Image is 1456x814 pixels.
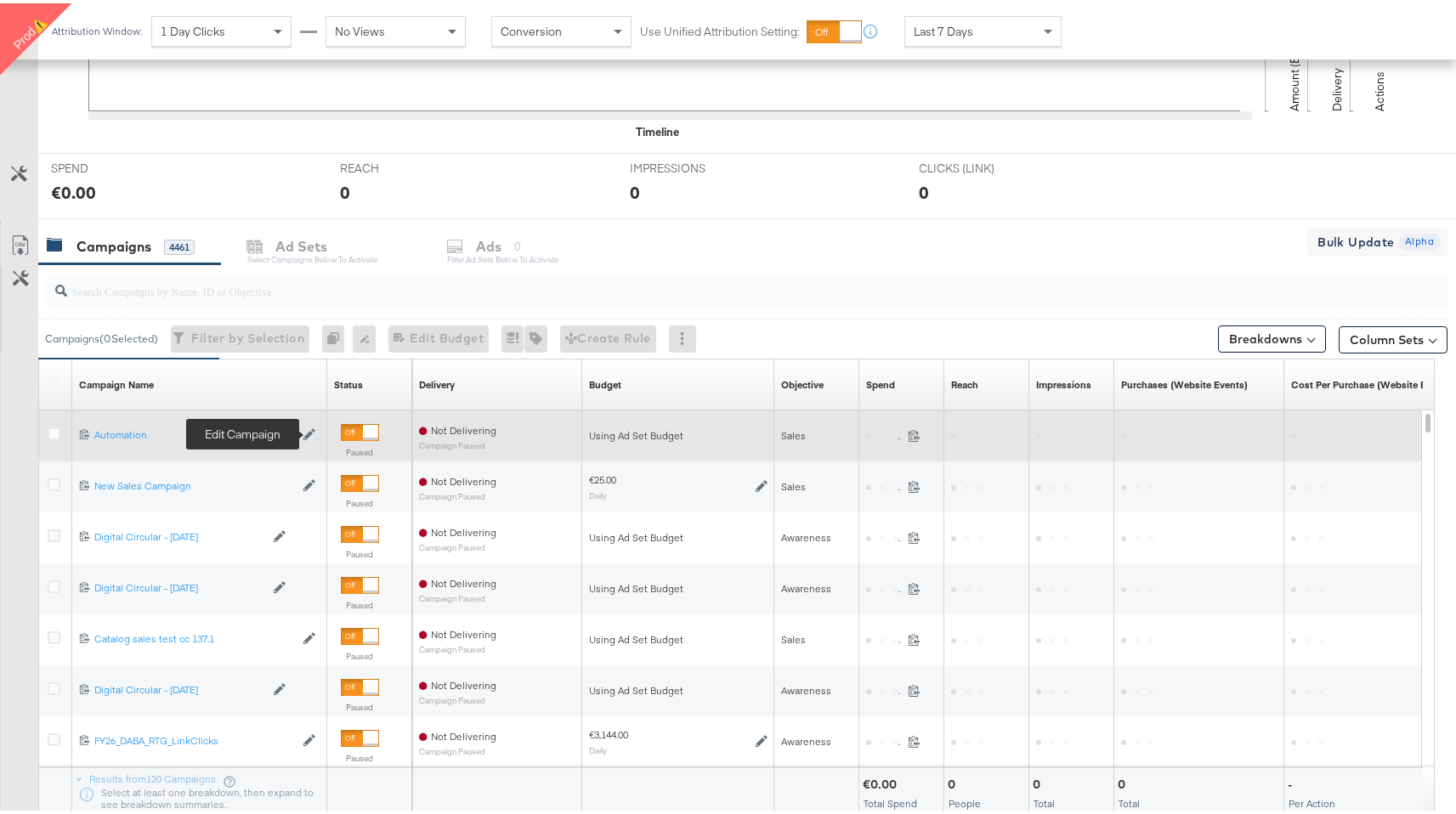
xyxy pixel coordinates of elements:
[51,157,178,173] span: SPEND
[863,773,902,789] div: €0.00
[94,629,294,642] div: Catalog sales test cc 137.1
[341,495,379,506] label: Paused
[94,527,264,540] div: Digital Circular - [DATE]
[431,472,496,484] span: Not Delivering
[419,743,496,753] sub: Campaign Paused
[334,375,363,388] div: Status
[419,642,496,651] sub: Campaign Paused
[1033,773,1045,789] div: 0
[164,236,195,252] div: 4461
[431,574,496,586] span: Not Delivering
[94,731,294,745] a: FY26_DABA_RTG_LinkClicks
[334,375,363,388] a: Shows the current state of your Ad Campaign.
[589,681,768,694] div: Using Ad Set Budget
[1289,794,1335,806] span: Per Action
[914,20,973,36] span: Last 7 Days
[419,692,496,702] sub: Campaign Paused
[303,425,320,437] button: Edit Campaign
[94,680,264,693] div: Digital Circular - [DATE]
[79,375,154,388] a: Your campaign name.
[94,476,294,490] a: New Sales Campaign
[341,596,379,608] label: Paused
[94,629,294,643] a: Catalog sales test cc 137.1
[1307,225,1448,252] button: Bulk Update Alpha
[1288,773,1297,789] div: -
[1339,323,1448,350] button: Column Sets
[341,647,379,659] label: Paused
[781,630,806,642] span: Sales
[94,578,264,592] a: Digital Circular - [DATE]
[335,20,385,36] span: No Views
[589,375,621,388] div: Budget
[419,540,496,549] sub: Campaign Paused
[94,578,264,591] div: Digital Circular - [DATE]
[94,425,294,438] div: Automation
[589,470,616,483] div: €25.00
[781,375,824,388] a: Your campaign's objective.
[781,528,831,540] span: Awareness
[781,732,831,744] span: Awareness
[1291,375,1454,388] div: Cost Per Purchase (Website Events)
[864,794,917,806] span: Total Spend
[431,523,496,535] span: Not Delivering
[949,794,981,806] span: People
[589,725,628,738] div: €3,144.00
[1034,794,1055,806] span: Total
[431,726,496,739] span: Not Delivering
[1317,229,1394,250] span: Bulk Update
[76,234,151,253] div: Campaigns
[341,698,379,709] label: Paused
[1218,322,1326,349] button: Breakdowns
[1036,375,1091,388] a: The number of times your ad was served. On mobile apps an ad is counted as served the first time ...
[1291,375,1454,388] a: The average cost for each purchase tracked by your Custom Audience pixel on your website after pe...
[1118,773,1130,789] div: 0
[94,527,264,541] a: Digital Circular - [DATE]
[589,742,607,752] sub: Daily
[589,487,607,497] sub: Daily
[1121,375,1248,388] div: Purchases (Website Events)
[79,375,154,388] div: Campaign Name
[341,157,468,173] span: REACH
[94,425,294,439] a: Automation
[920,157,1047,173] span: CLICKS (LINK)
[51,22,143,34] div: Attribution Window:
[341,749,379,760] label: Paused
[589,579,768,592] div: Using Ad Set Budget
[1036,375,1091,388] div: Impressions
[781,579,831,591] span: Awareness
[866,375,895,388] div: Spend
[419,489,496,498] sub: Campaign Paused
[630,177,640,201] div: 0
[640,20,800,37] label: Use Unified Attribution Setting:
[341,444,379,455] label: Paused
[45,328,158,343] div: Campaigns ( 0 Selected)
[161,20,225,36] span: 1 Day Clicks
[431,676,496,688] span: Not Delivering
[781,681,831,693] span: Awareness
[951,375,978,388] div: Reach
[1121,375,1248,388] a: The number of times a purchase was made tracked by your Custom Audience pixel on your website aft...
[431,625,496,637] span: Not Delivering
[431,421,496,433] span: Not Delivering
[419,375,455,388] a: Reflects the ability of your Ad Campaign to achieve delivery based on ad states, schedule and bud...
[341,177,351,201] div: 0
[781,375,824,388] div: Objective
[419,375,455,388] div: Delivery
[589,630,768,643] div: Using Ad Set Budget
[94,476,294,489] div: New Sales Campaign
[589,528,768,541] div: Using Ad Set Budget
[781,477,806,489] span: Sales
[1398,230,1441,246] span: Alpha
[866,375,895,388] a: The total amount spent to date.
[951,375,978,388] a: The number of people your ad was served to.
[1119,794,1140,806] span: Total
[948,773,960,789] div: 0
[589,426,768,439] div: Using Ad Set Budget
[781,426,806,438] span: Sales
[322,322,353,349] div: 0
[589,375,621,388] a: The maximum amount you're willing to spend on your ads, on average each day or over the lifetime ...
[419,438,496,447] sub: Campaign Paused
[51,177,96,201] div: €0.00
[67,264,1320,297] input: Search Campaigns by Name, ID or Objective
[501,20,562,36] span: Conversion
